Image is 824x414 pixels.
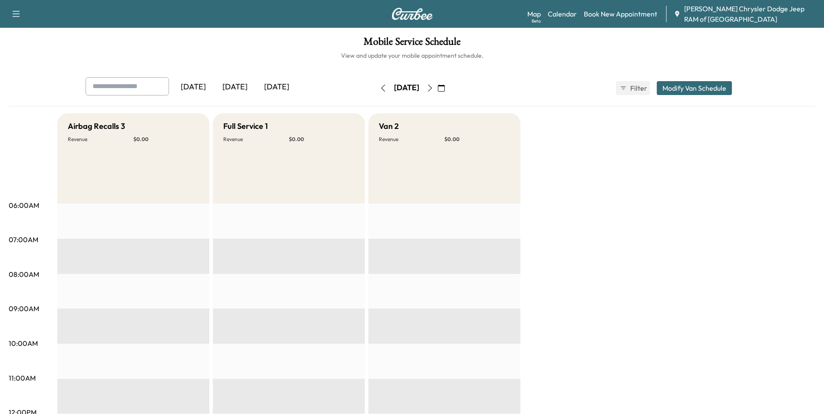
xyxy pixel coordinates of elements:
a: MapBeta [527,9,541,19]
button: Modify Van Schedule [657,81,732,95]
p: Revenue [68,136,133,143]
img: Curbee Logo [391,8,433,20]
span: [PERSON_NAME] Chrysler Dodge Jeep RAM of [GEOGRAPHIC_DATA] [684,3,817,24]
button: Filter [616,81,650,95]
p: $ 0.00 [444,136,510,143]
a: Book New Appointment [584,9,657,19]
a: Calendar [548,9,577,19]
h5: Full Service 1 [223,120,268,132]
h5: Airbag Recalls 3 [68,120,125,132]
h5: Van 2 [379,120,399,132]
p: $ 0.00 [289,136,354,143]
p: Revenue [379,136,444,143]
p: 10:00AM [9,338,38,348]
p: 08:00AM [9,269,39,279]
span: Filter [630,83,646,93]
div: [DATE] [256,77,298,97]
div: [DATE] [394,82,419,93]
p: Revenue [223,136,289,143]
h6: View and update your mobile appointment schedule. [9,51,815,60]
div: [DATE] [172,77,214,97]
p: $ 0.00 [133,136,199,143]
p: 11:00AM [9,373,36,383]
p: 07:00AM [9,234,38,245]
h1: Mobile Service Schedule [9,36,815,51]
div: Beta [532,18,541,24]
div: [DATE] [214,77,256,97]
p: 06:00AM [9,200,39,210]
p: 09:00AM [9,303,39,314]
